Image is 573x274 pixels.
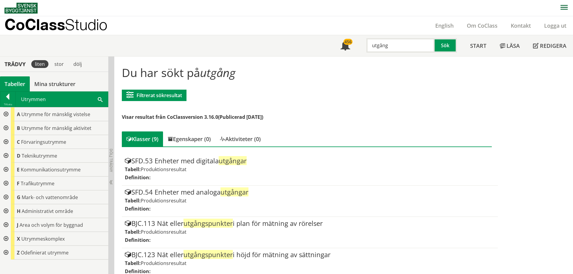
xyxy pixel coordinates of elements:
[17,180,20,187] span: F
[21,236,65,242] span: Utrymmeskomplex
[220,187,248,196] span: utgångar
[125,229,141,235] label: Tabell:
[125,166,141,173] label: Tabell:
[109,149,114,172] span: Dölj trädvy
[17,111,20,118] span: A
[21,180,54,187] span: Trafikutrymme
[540,42,566,49] span: Redigera
[343,39,353,45] div: 456
[17,208,20,214] span: H
[31,60,48,68] div: liten
[183,219,233,228] span: utgångspunkter
[215,131,265,146] div: Aktiviteter (0)
[70,60,85,68] div: dölj
[17,125,20,131] span: B
[538,22,573,29] a: Logga ut
[65,16,107,33] span: Studio
[17,194,20,201] span: G
[470,42,486,49] span: Start
[334,35,357,56] a: 456
[125,157,494,165] div: SFD.53 Enheter med digitala
[526,35,573,56] a: Redigera
[464,35,493,56] a: Start
[125,251,494,258] div: BJC.123 Nät eller i höjd för mätning av sättningar
[125,174,151,181] label: Definition:
[141,166,186,173] span: Produktionsresultat
[141,229,186,235] span: Produktionsresultat
[5,16,120,35] a: CoClassStudio
[5,21,107,28] p: CoClass
[21,125,91,131] span: Utrymme för mänsklig aktivitet
[218,114,263,120] span: (Publicerad [DATE])
[122,131,163,146] div: Klasser (9)
[22,152,57,159] span: Teknikutrymme
[30,76,80,91] a: Mina strukturer
[98,96,103,102] span: Sök i tabellen
[125,237,151,243] label: Definition:
[20,222,83,228] span: Area och volym för byggnad
[0,102,15,107] div: Tillbaka
[504,22,538,29] a: Kontakt
[1,61,29,67] div: Trädvy
[125,220,494,227] div: BJC.113 Nät eller i plan för mätning av rörelser
[21,111,90,118] span: Utrymme för mänsklig vistelse
[5,3,38,14] img: Svensk Byggtjänst
[141,260,186,266] span: Produktionsresultat
[17,166,20,173] span: E
[122,114,218,120] span: Visar resultat från CoClassversion 3.16.0
[366,38,435,53] input: Sök
[51,60,67,68] div: stor
[21,249,69,256] span: Odefinierat utrymme
[219,156,247,165] span: utgångar
[183,250,233,259] span: utgångspunkter
[21,166,81,173] span: Kommunikationsutrymme
[17,222,18,228] span: J
[460,22,504,29] a: Om CoClass
[340,42,350,51] span: Notifikationer
[17,139,20,145] span: C
[122,66,491,79] h1: Du har sökt på
[22,208,73,214] span: Administrativt område
[125,205,151,212] label: Definition:
[17,236,20,242] span: X
[493,35,526,56] a: Läsa
[200,65,236,80] span: utgång
[141,197,186,204] span: Produktionsresultat
[507,42,520,49] span: Läsa
[429,22,460,29] a: English
[163,131,215,146] div: Egenskaper (0)
[125,189,494,196] div: SFD.54 Enheter med analoga
[22,194,78,201] span: Mark- och vattenområde
[17,152,20,159] span: D
[125,197,141,204] label: Tabell:
[16,92,108,107] div: Utrymmen
[435,38,457,53] button: Sök
[122,90,186,101] button: Filtrerat sökresultat
[125,260,141,266] label: Tabell:
[17,249,20,256] span: Z
[21,139,66,145] span: Förvaringsutrymme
